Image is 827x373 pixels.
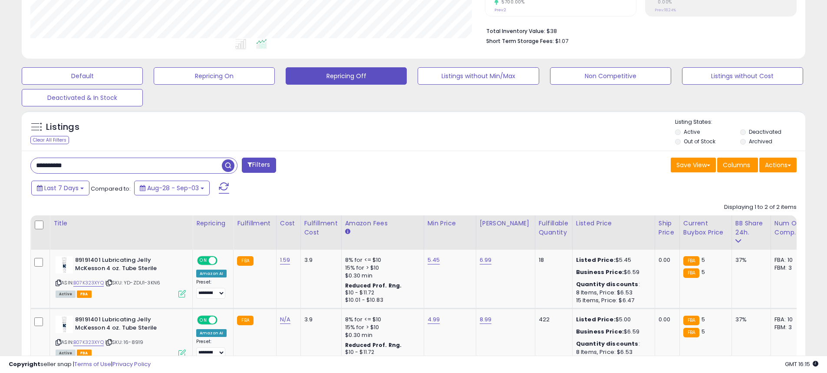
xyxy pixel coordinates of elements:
div: Fulfillment [237,219,272,228]
div: $5.00 [576,316,648,323]
p: Listing States: [675,118,805,126]
h5: Listings [46,121,79,133]
div: Amazon AI [196,270,227,277]
div: Current Buybox Price [683,219,728,237]
b: Short Term Storage Fees: [486,37,554,45]
div: Fulfillment Cost [304,219,338,237]
a: 6.99 [480,256,492,264]
div: 0.00 [659,316,673,323]
img: 21Q-vRObs6L._SL40_.jpg [56,316,73,333]
label: Active [684,128,700,135]
div: Amazon AI [196,329,227,337]
span: Aug-28 - Sep-03 [147,184,199,192]
div: : [576,281,648,288]
div: 3.9 [304,316,335,323]
span: 2025-09-11 16:15 GMT [785,360,818,368]
button: Filters [242,158,276,173]
div: ASIN: [56,256,186,297]
small: FBA [683,268,699,278]
div: Listed Price [576,219,651,228]
button: Listings without Cost [682,67,803,85]
strong: Copyright [9,360,40,368]
button: Columns [717,158,758,172]
div: 8 Items, Price: $6.53 [576,289,648,297]
span: OFF [216,317,230,324]
div: FBA: 10 [774,316,803,323]
div: 8% for <= $10 [345,316,417,323]
span: Compared to: [91,185,131,193]
button: Aug-28 - Sep-03 [134,181,210,195]
span: All listings currently available for purchase on Amazon [56,290,76,298]
b: Business Price: [576,268,624,276]
a: Privacy Policy [112,360,151,368]
div: $5.45 [576,256,648,264]
b: Listed Price: [576,256,616,264]
div: $0.30 min [345,272,417,280]
div: $10 - $11.72 [345,289,417,297]
div: $6.59 [576,268,648,276]
div: Preset: [196,279,227,299]
span: ON [198,257,209,264]
div: 15% for > $10 [345,264,417,272]
div: Preset: [196,339,227,358]
button: Listings without Min/Max [418,67,539,85]
button: Deactivated & In Stock [22,89,143,106]
div: Min Price [428,219,472,228]
div: ASIN: [56,316,186,356]
b: Reduced Prof. Rng. [345,341,402,349]
div: seller snap | | [9,360,151,369]
span: Columns [723,161,750,169]
small: FBA [683,256,699,266]
div: : [576,340,648,348]
a: B07K323XYQ [73,339,104,346]
div: BB Share 24h. [735,219,767,237]
div: 422 [539,316,566,323]
a: Terms of Use [74,360,111,368]
small: FBA [237,316,253,325]
b: Total Inventory Value: [486,27,545,35]
span: 5 [702,256,705,264]
span: Last 7 Days [44,184,79,192]
div: Displaying 1 to 2 of 2 items [724,203,797,211]
small: Prev: 18.24% [655,7,676,13]
div: $6.59 [576,328,648,336]
a: 4.99 [428,315,440,324]
a: 8.99 [480,315,492,324]
li: $38 [486,25,790,36]
div: 8% for <= $10 [345,256,417,264]
div: Repricing [196,219,230,228]
button: Last 7 Days [31,181,89,195]
span: FBA [77,290,92,298]
div: [PERSON_NAME] [480,219,531,228]
small: FBA [237,256,253,266]
small: FBA [683,328,699,337]
small: Prev: 2 [494,7,506,13]
div: 0.00 [659,256,673,264]
small: Amazon Fees. [345,228,350,236]
div: Ship Price [659,219,676,237]
button: Non Competitive [550,67,671,85]
label: Deactivated [749,128,781,135]
img: 21Q-vRObs6L._SL40_.jpg [56,256,73,274]
b: Quantity discounts [576,340,639,348]
span: 5 [702,268,705,276]
small: FBA [683,316,699,325]
span: $1.07 [555,37,568,45]
b: Reduced Prof. Rng. [345,282,402,289]
div: Num of Comp. [774,219,806,237]
div: $0.30 min [345,331,417,339]
span: 5 [702,327,705,336]
div: 15 Items, Price: $6.47 [576,297,648,304]
button: Save View [671,158,716,172]
div: 3.9 [304,256,335,264]
span: ON [198,317,209,324]
div: Fulfillable Quantity [539,219,569,237]
div: Clear All Filters [30,136,69,144]
div: Cost [280,219,297,228]
b: 89191401 Lubricating Jelly McKesson 4 oz. Tube Sterile [75,316,181,334]
div: FBA: 10 [774,256,803,264]
div: 37% [735,316,764,323]
div: 18 [539,256,566,264]
a: 5.45 [428,256,440,264]
a: 1.59 [280,256,290,264]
